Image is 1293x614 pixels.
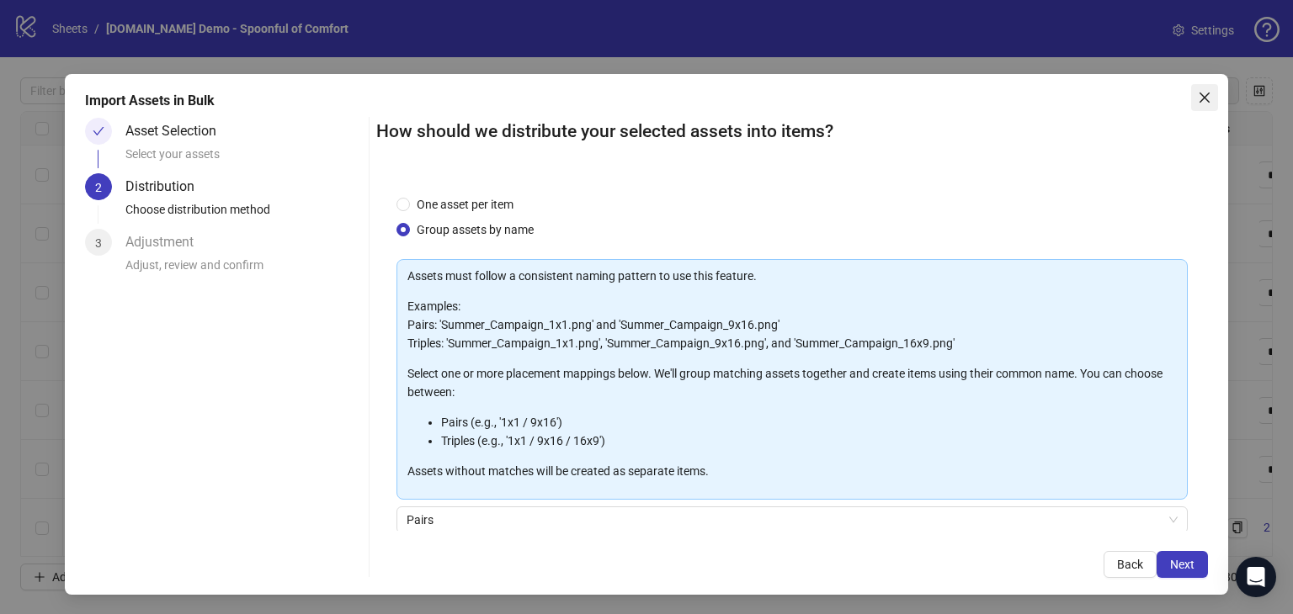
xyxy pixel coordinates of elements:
[410,220,540,239] span: Group assets by name
[407,507,1178,532] span: Pairs
[441,431,1177,450] li: Triples (e.g., '1x1 / 9x16 / 16x9')
[125,200,362,229] div: Choose distribution method
[1104,551,1157,578] button: Back
[1170,558,1195,571] span: Next
[1117,558,1143,571] span: Back
[95,236,102,250] span: 3
[441,413,1177,431] li: Pairs (e.g., '1x1 / 9x16')
[376,118,1208,146] h2: How should we distribute your selected assets into items?
[125,145,362,173] div: Select your assets
[407,364,1177,401] p: Select one or more placement mappings below. We'll group matching assets together and create item...
[407,462,1177,480] p: Assets without matches will be created as separate items.
[1191,84,1218,111] button: Close
[125,229,207,256] div: Adjustment
[85,91,1208,111] div: Import Assets in Bulk
[1157,551,1208,578] button: Next
[95,181,102,194] span: 2
[125,118,230,145] div: Asset Selection
[93,125,104,137] span: check
[410,195,520,214] span: One asset per item
[1236,557,1276,597] div: Open Intercom Messenger
[407,267,1177,285] p: Assets must follow a consistent naming pattern to use this feature.
[125,256,362,284] div: Adjust, review and confirm
[125,173,208,200] div: Distribution
[407,297,1177,352] p: Examples: Pairs: 'Summer_Campaign_1x1.png' and 'Summer_Campaign_9x16.png' Triples: 'Summer_Campai...
[1198,91,1211,104] span: close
